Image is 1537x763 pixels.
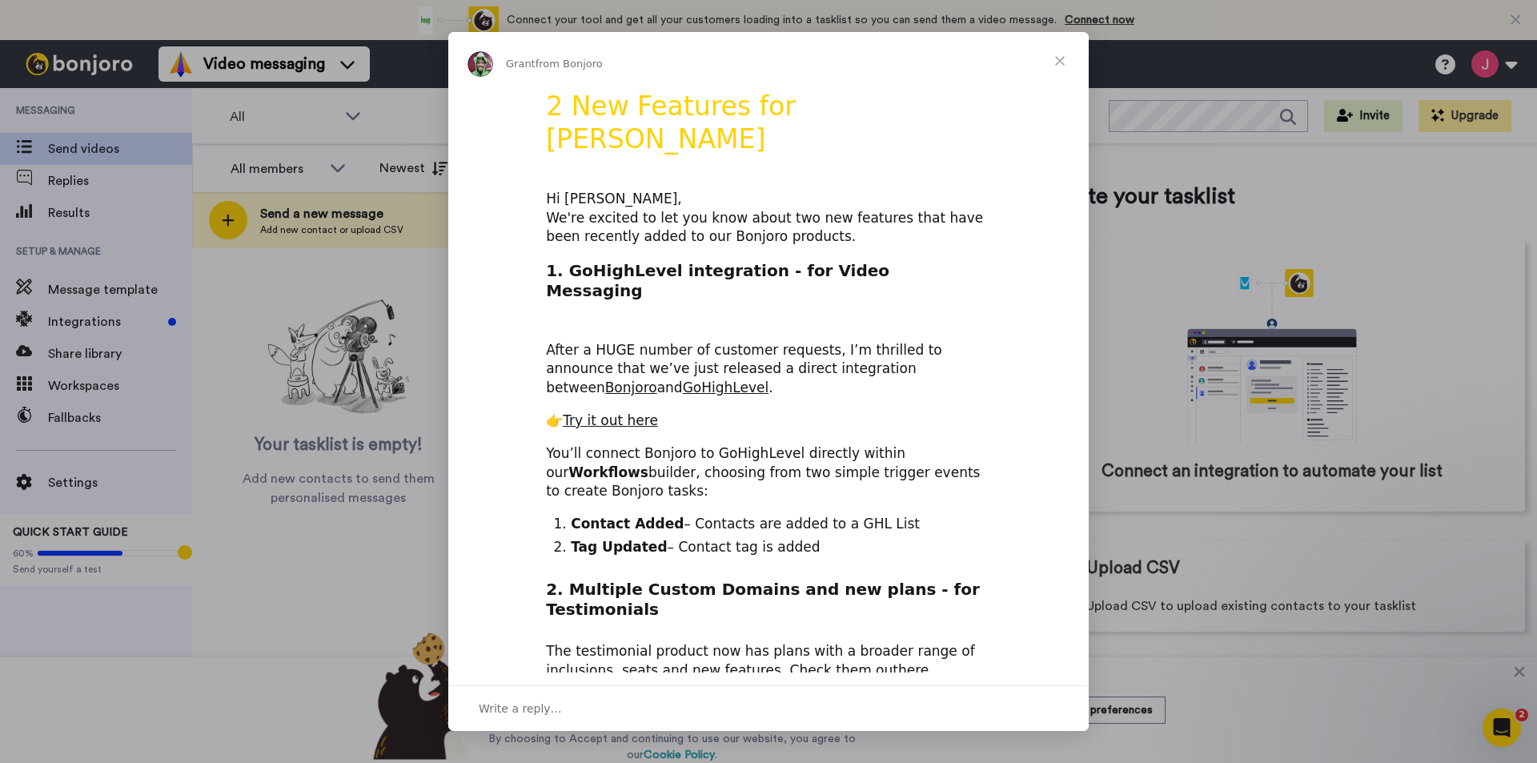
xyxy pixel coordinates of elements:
[546,642,991,681] div: The testimonial product now has plans with a broader range of inclusions, seats and new features....
[506,58,536,70] span: Grant
[546,579,991,628] h2: 2. Multiple Custom Domains and new plans - for Testimonials
[546,412,991,431] div: 👉
[683,379,769,396] a: GoHighLevel
[571,516,684,532] b: Contact Added
[546,260,991,310] h2: 1. GoHighLevel integration - for Video Messaging
[563,412,658,428] a: Try it out here
[546,190,991,247] div: Hi [PERSON_NAME], We're excited to let you know about two new features that have been recently ad...
[898,662,929,678] a: here
[536,58,603,70] span: from Bonjoro
[1031,32,1089,90] span: Close
[546,322,991,398] div: After a HUGE number of customer requests, I’m thrilled to announce that we’ve just released a dir...
[468,51,493,77] img: Profile image for Grant
[479,698,562,719] span: Write a reply…
[546,90,991,166] h1: 2 New Features for [PERSON_NAME]
[605,379,657,396] a: Bonjoro
[448,685,1089,731] div: Open conversation and reply
[546,444,991,501] div: You’ll connect Bonjoro to GoHighLevel directly within our builder, choosing from two simple trigg...
[571,515,991,534] li: – Contacts are added to a GHL List
[568,464,648,480] b: Workflows
[571,538,991,557] li: – Contact tag is added
[571,539,667,555] b: Tag Updated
